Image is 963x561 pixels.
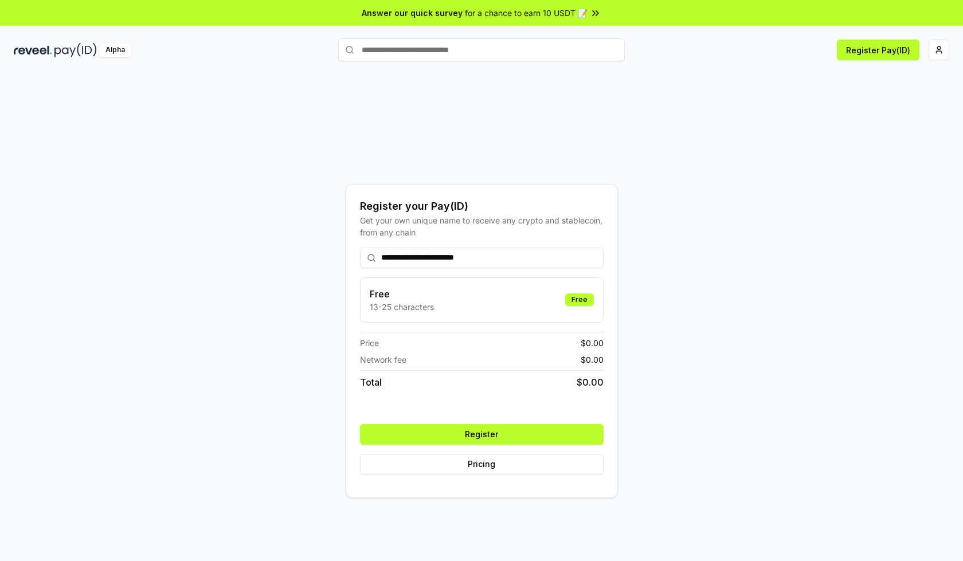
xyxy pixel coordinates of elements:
span: for a chance to earn 10 USDT 📝 [465,7,588,19]
span: Total [360,375,382,389]
div: Get your own unique name to receive any crypto and stablecoin, from any chain [360,214,604,238]
span: Answer our quick survey [362,7,463,19]
p: 13-25 characters [370,301,434,313]
div: Alpha [99,43,131,57]
button: Register Pay(ID) [837,40,919,60]
img: pay_id [54,43,97,57]
div: Register your Pay(ID) [360,198,604,214]
div: Free [565,293,594,306]
span: $ 0.00 [581,354,604,366]
button: Pricing [360,454,604,474]
span: $ 0.00 [577,375,604,389]
span: Price [360,337,379,349]
h3: Free [370,287,434,301]
span: Network fee [360,354,406,366]
button: Register [360,424,604,445]
img: reveel_dark [14,43,52,57]
span: $ 0.00 [581,337,604,349]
